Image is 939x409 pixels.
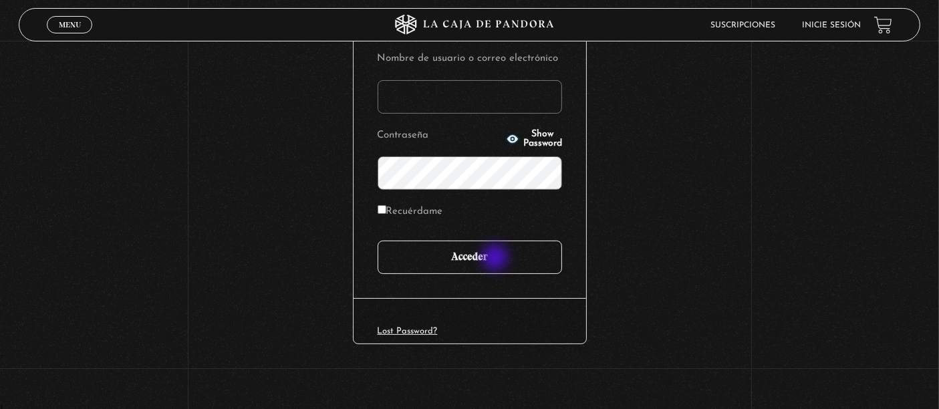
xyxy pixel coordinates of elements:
[378,49,562,70] label: Nombre de usuario o correo electrónico
[59,21,81,29] span: Menu
[378,202,443,223] label: Recuérdame
[54,32,86,41] span: Cerrar
[378,205,386,214] input: Recuérdame
[378,327,438,335] a: Lost Password?
[506,130,562,148] button: Show Password
[378,241,562,274] input: Acceder
[378,126,503,146] label: Contraseña
[523,130,562,148] span: Show Password
[802,21,861,29] a: Inicie sesión
[874,16,892,34] a: View your shopping cart
[710,21,775,29] a: Suscripciones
